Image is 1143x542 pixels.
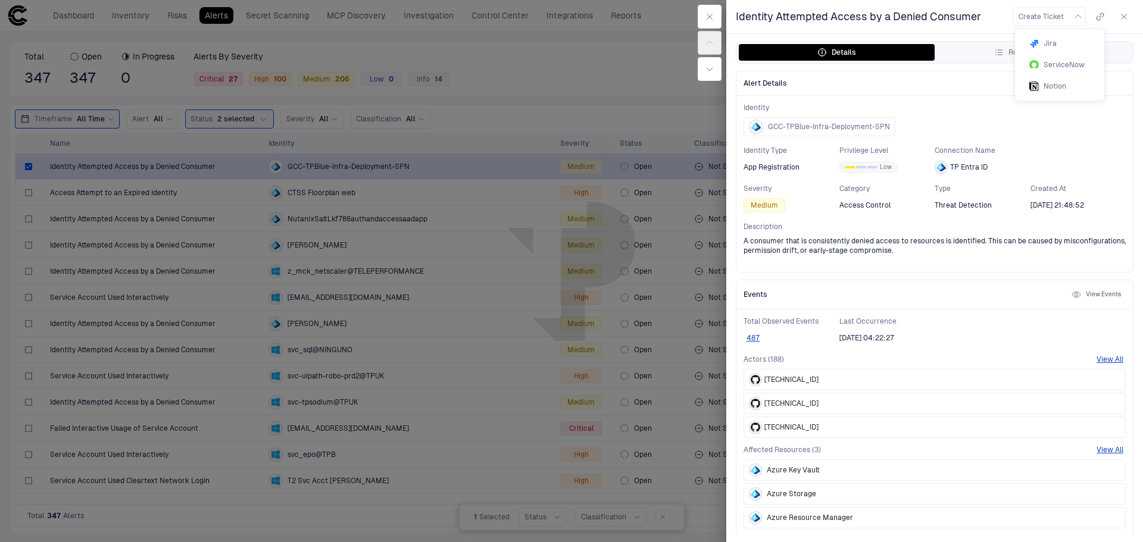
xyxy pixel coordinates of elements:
div: Notion [1029,82,1039,91]
div: ServiceNow [1029,60,1085,70]
div: Notion [1029,82,1066,91]
div: ServiceNow [1029,60,1039,70]
div: Jira [1029,39,1039,48]
div: Jira [1029,39,1057,48]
